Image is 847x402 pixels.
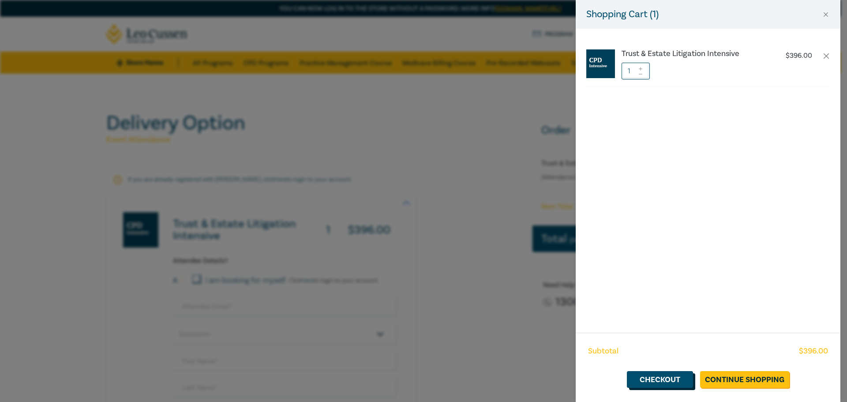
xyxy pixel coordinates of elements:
[586,7,659,22] h5: Shopping Cart ( 1 )
[700,371,789,388] a: Continue Shopping
[588,346,618,357] span: Subtotal
[786,52,812,60] p: $ 396.00
[822,11,830,19] button: Close
[622,49,768,58] a: Trust & Estate Litigation Intensive
[622,63,650,79] input: 1
[586,49,615,78] img: CPD%20Intensive.jpg
[627,371,693,388] a: Checkout
[799,346,828,357] span: $ 396.00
